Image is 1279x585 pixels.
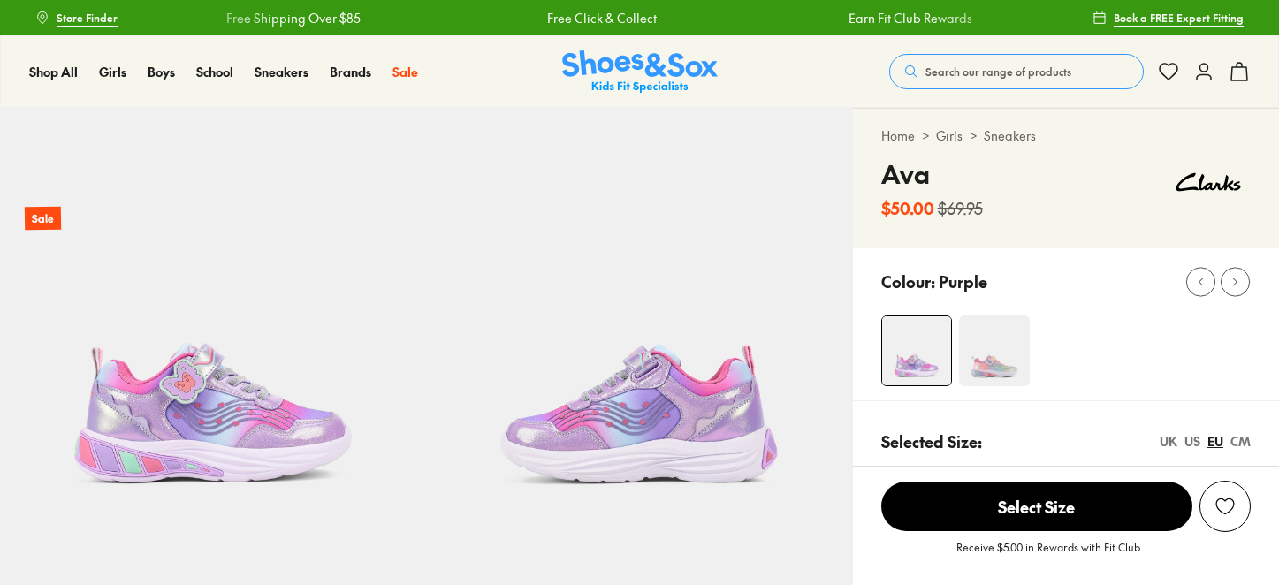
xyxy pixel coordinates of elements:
[57,10,118,26] span: Store Finder
[881,481,1192,532] button: Select Size
[936,126,963,145] a: Girls
[225,9,360,27] a: Free Shipping Over $85
[255,63,308,80] span: Sneakers
[939,270,987,293] p: Purple
[881,156,983,193] h4: Ava
[426,108,852,534] img: Ava Purple
[1160,432,1177,451] div: UK
[956,539,1140,571] p: Receive $5.00 in Rewards with Fit Club
[882,316,951,385] img: Ava Purple
[392,63,418,80] span: Sale
[889,54,1144,89] button: Search our range of products
[148,63,175,81] a: Boys
[959,315,1030,386] img: Ava Rainbow
[881,126,915,145] a: Home
[1207,432,1223,451] div: EU
[29,63,78,80] span: Shop All
[881,429,982,453] p: Selected Size:
[881,196,934,220] b: $50.00
[35,2,118,34] a: Store Finder
[984,126,1036,145] a: Sneakers
[99,63,126,81] a: Girls
[148,63,175,80] span: Boys
[1184,432,1200,451] div: US
[881,482,1192,531] span: Select Size
[1114,10,1244,26] span: Book a FREE Expert Fitting
[1199,481,1251,532] button: Add to Wishlist
[562,50,718,94] img: SNS_Logo_Responsive.svg
[848,9,971,27] a: Earn Fit Club Rewards
[1230,432,1251,451] div: CM
[1166,156,1251,209] img: Vendor logo
[196,63,233,81] a: School
[196,63,233,80] span: School
[99,63,126,80] span: Girls
[255,63,308,81] a: Sneakers
[25,207,61,231] p: Sale
[562,50,718,94] a: Shoes & Sox
[881,270,935,293] p: Colour:
[938,196,983,220] s: $69.95
[881,126,1251,145] div: > >
[330,63,371,80] span: Brands
[29,63,78,81] a: Shop All
[546,9,656,27] a: Free Click & Collect
[330,63,371,81] a: Brands
[925,64,1071,80] span: Search our range of products
[1092,2,1244,34] a: Book a FREE Expert Fitting
[392,63,418,81] a: Sale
